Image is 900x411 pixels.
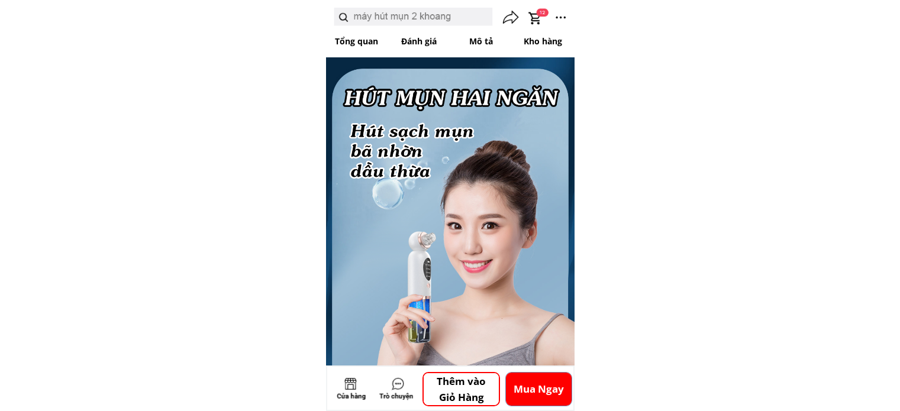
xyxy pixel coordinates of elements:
p: Mua Ngay [506,373,572,406]
p: Thêm vào Giỏ Hàng [424,373,499,405]
p: Mô tả [450,30,512,53]
p: Đánh giá [388,30,450,53]
p: Tổng quan [325,30,388,53]
p: Kho hàng [512,30,574,53]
